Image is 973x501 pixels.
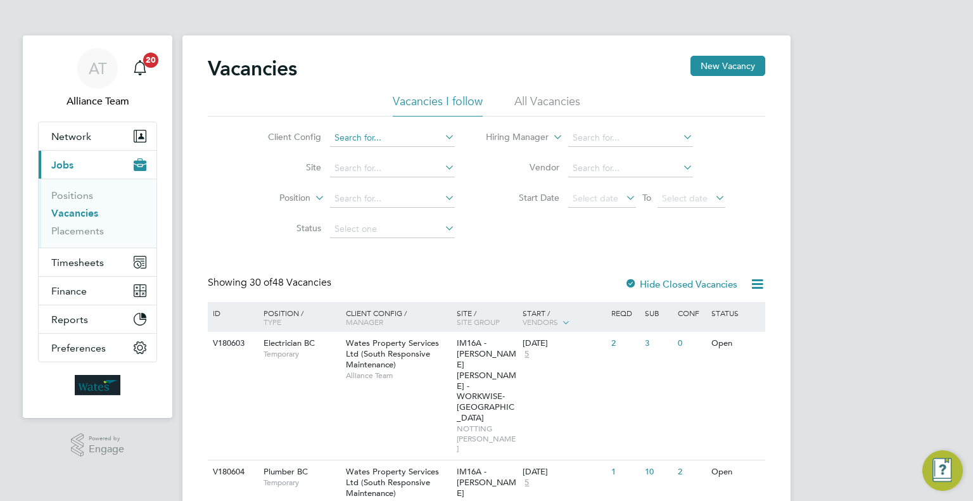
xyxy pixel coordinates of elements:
nav: Main navigation [23,35,172,418]
span: Manager [346,317,383,327]
div: Open [708,460,763,484]
span: Engage [89,444,124,455]
div: Start / [519,302,608,334]
span: Powered by [89,433,124,444]
span: Select date [573,193,618,204]
label: Start Date [486,192,559,203]
span: 5 [523,349,531,360]
span: Temporary [264,349,340,359]
h2: Vacancies [208,56,297,81]
label: Site [248,162,321,173]
input: Select one [330,220,455,238]
div: Position / [254,302,343,333]
button: Reports [39,305,156,333]
label: Vendor [486,162,559,173]
span: Wates Property Services Ltd (South Responsive Maintenance) [346,466,439,498]
label: Position [238,192,310,205]
label: Hiring Manager [476,131,549,144]
a: Vacancies [51,207,98,219]
div: ID [210,302,254,324]
label: Client Config [248,131,321,143]
a: 20 [127,48,153,89]
li: Vacancies I follow [393,94,483,117]
span: 48 Vacancies [250,276,331,289]
a: Positions [51,189,93,201]
span: 20 [143,53,158,68]
span: Jobs [51,159,73,171]
div: Status [708,302,763,324]
div: Sub [642,302,675,324]
input: Search for... [330,190,455,208]
div: Jobs [39,179,156,248]
a: Powered byEngage [71,433,125,457]
div: Client Config / [343,302,454,333]
button: Preferences [39,334,156,362]
div: [DATE] [523,467,605,478]
label: Hide Closed Vacancies [625,278,737,290]
input: Search for... [330,160,455,177]
button: Timesheets [39,248,156,276]
span: IM16A - [PERSON_NAME] [PERSON_NAME] - WORKWISE- [GEOGRAPHIC_DATA] [457,338,516,423]
button: Network [39,122,156,150]
span: Alliance Team [38,94,157,109]
button: Engage Resource Center [922,450,963,491]
button: Finance [39,277,156,305]
span: Wates Property Services Ltd (South Responsive Maintenance) [346,338,439,370]
div: Site / [454,302,520,333]
div: 10 [642,460,675,484]
div: 0 [675,332,708,355]
div: Conf [675,302,708,324]
li: All Vacancies [514,94,580,117]
label: Status [248,222,321,234]
span: Network [51,130,91,143]
span: Plumber BC [264,466,308,477]
span: Timesheets [51,257,104,269]
div: V180603 [210,332,254,355]
span: Select date [662,193,708,204]
span: Reports [51,314,88,326]
span: Preferences [51,342,106,354]
div: 1 [608,460,641,484]
span: Type [264,317,281,327]
span: Electrician BC [264,338,315,348]
div: 2 [675,460,708,484]
span: NOTTING [PERSON_NAME] [457,424,517,453]
div: Showing [208,276,334,289]
input: Search for... [330,129,455,147]
input: Search for... [568,160,693,177]
span: AT [89,60,107,77]
button: New Vacancy [690,56,765,76]
div: 3 [642,332,675,355]
div: V180604 [210,460,254,484]
span: 5 [523,478,531,488]
span: Site Group [457,317,500,327]
span: 30 of [250,276,272,289]
input: Search for... [568,129,693,147]
a: Placements [51,225,104,237]
a: Go to home page [38,375,157,395]
div: [DATE] [523,338,605,349]
div: Open [708,332,763,355]
div: 2 [608,332,641,355]
span: Finance [51,285,87,297]
span: Vendors [523,317,558,327]
button: Jobs [39,151,156,179]
div: Reqd [608,302,641,324]
span: To [639,189,655,206]
span: Temporary [264,478,340,488]
span: Alliance Team [346,371,450,381]
a: ATAlliance Team [38,48,157,109]
img: wates-logo-retina.png [75,375,120,395]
